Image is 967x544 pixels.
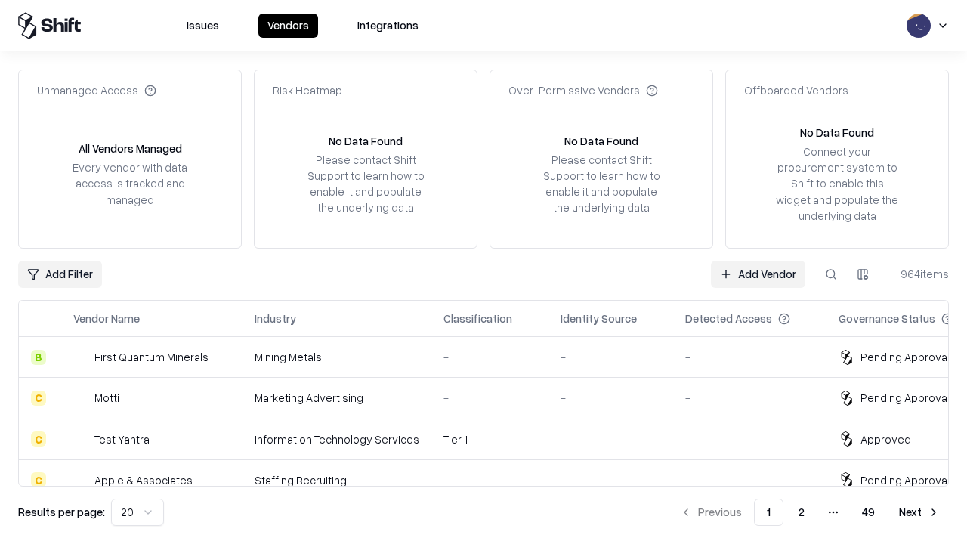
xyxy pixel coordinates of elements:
button: 1 [754,499,783,526]
div: Approved [860,431,911,447]
div: - [561,431,661,447]
button: Issues [178,14,228,38]
div: - [685,390,814,406]
div: Connect your procurement system to Shift to enable this widget and populate the underlying data [774,144,900,224]
img: Motti [73,391,88,406]
img: Apple & Associates [73,472,88,487]
button: Vendors [258,14,318,38]
div: No Data Found [800,125,874,141]
div: Test Yantra [94,431,150,447]
div: - [685,472,814,488]
div: Apple & Associates [94,472,193,488]
div: Every vendor with data access is tracked and managed [67,159,193,207]
div: - [685,431,814,447]
div: Industry [255,311,296,326]
div: First Quantum Minerals [94,349,209,365]
img: First Quantum Minerals [73,350,88,365]
div: No Data Found [329,133,403,149]
div: Unmanaged Access [37,82,156,98]
div: Pending Approval [860,349,950,365]
div: Tier 1 [443,431,536,447]
div: - [561,472,661,488]
img: Test Yantra [73,431,88,447]
div: B [31,350,46,365]
div: C [31,472,46,487]
div: Mining Metals [255,349,419,365]
div: Information Technology Services [255,431,419,447]
div: Staffing Recruiting [255,472,419,488]
div: Please contact Shift Support to learn how to enable it and populate the underlying data [539,152,664,216]
div: Pending Approval [860,472,950,488]
button: Next [890,499,949,526]
div: Vendor Name [73,311,140,326]
button: Add Filter [18,261,102,288]
a: Add Vendor [711,261,805,288]
div: - [443,472,536,488]
div: C [31,431,46,447]
div: Classification [443,311,512,326]
div: No Data Found [564,133,638,149]
button: 49 [850,499,887,526]
p: Results per page: [18,504,105,520]
div: - [443,349,536,365]
div: Risk Heatmap [273,82,342,98]
nav: pagination [671,499,949,526]
div: Detected Access [685,311,772,326]
div: Pending Approval [860,390,950,406]
div: Offboarded Vendors [744,82,848,98]
div: All Vendors Managed [79,141,182,156]
div: Over-Permissive Vendors [508,82,658,98]
div: - [561,349,661,365]
div: - [443,390,536,406]
div: Governance Status [839,311,935,326]
div: Motti [94,390,119,406]
button: 2 [786,499,817,526]
div: C [31,391,46,406]
div: 964 items [888,266,949,282]
div: Marketing Advertising [255,390,419,406]
button: Integrations [348,14,428,38]
div: - [561,390,661,406]
div: Please contact Shift Support to learn how to enable it and populate the underlying data [303,152,428,216]
div: - [685,349,814,365]
div: Identity Source [561,311,637,326]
